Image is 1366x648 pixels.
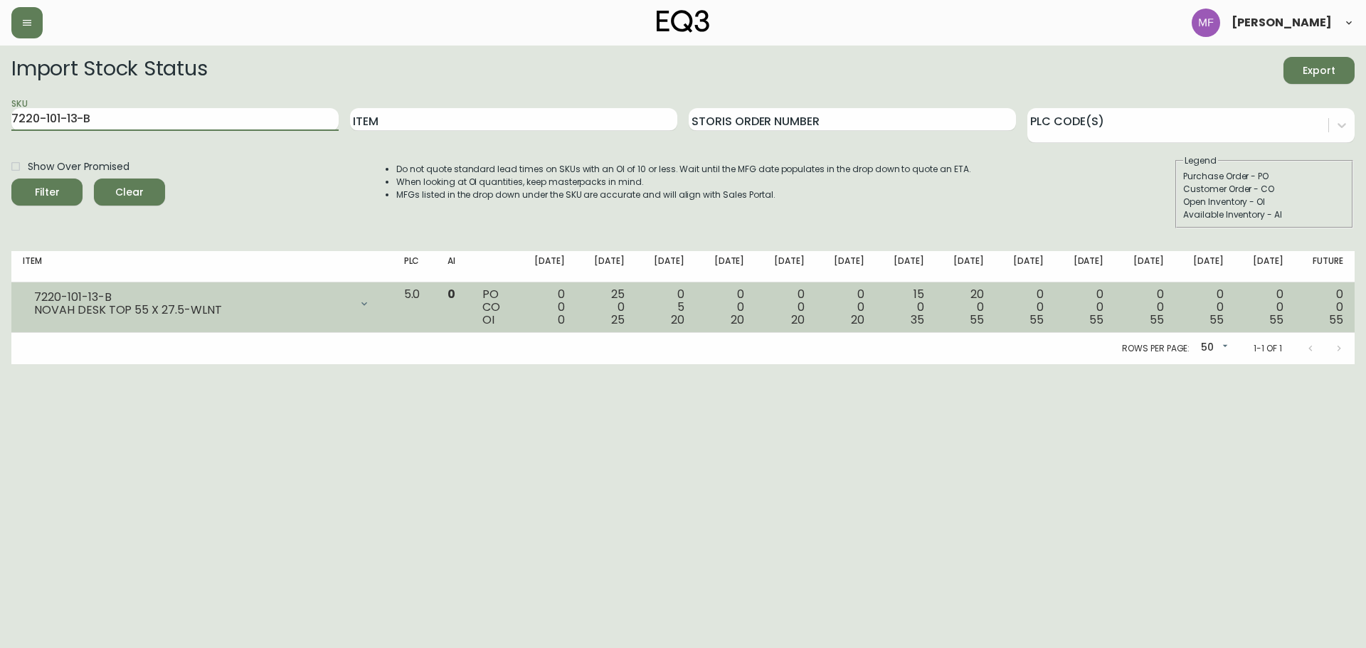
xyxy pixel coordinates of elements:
h2: Import Stock Status [11,57,207,84]
th: [DATE] [936,251,995,282]
li: Do not quote standard lead times on SKUs with an OI of 10 or less. Wait until the MFG date popula... [396,163,971,176]
legend: Legend [1183,154,1218,167]
th: [DATE] [1175,251,1235,282]
div: 0 0 [1007,288,1044,326]
span: 55 [1089,312,1103,328]
th: [DATE] [816,251,876,282]
div: 0 0 [707,288,744,326]
span: 20 [791,312,805,328]
li: MFGs listed in the drop down under the SKU are accurate and will align with Sales Portal. [396,188,971,201]
div: 0 5 [647,288,684,326]
p: Rows per page: [1122,342,1190,355]
p: 1-1 of 1 [1254,342,1282,355]
div: 0 0 [827,288,864,326]
th: [DATE] [995,251,1055,282]
li: When looking at OI quantities, keep masterpacks in mind. [396,176,971,188]
div: Customer Order - CO [1183,183,1345,196]
span: 55 [1150,312,1164,328]
button: Clear [94,179,165,206]
span: 20 [671,312,684,328]
button: Export [1283,57,1355,84]
div: NOVAH DESK TOP 55 X 27.5-WLNT [34,304,350,317]
th: Item [11,251,393,282]
div: 0 0 [1126,288,1163,326]
div: PO CO [482,288,505,326]
th: [DATE] [876,251,936,282]
span: 35 [911,312,924,328]
th: [DATE] [1235,251,1295,282]
div: Purchase Order - PO [1183,170,1345,183]
div: Open Inventory - OI [1183,196,1345,208]
th: [DATE] [696,251,756,282]
span: Show Over Promised [28,159,129,174]
div: 0 0 [767,288,804,326]
span: 20 [851,312,864,328]
div: 25 0 [588,288,625,326]
span: OI [482,312,494,328]
span: Clear [105,184,154,201]
span: [PERSON_NAME] [1232,17,1332,28]
th: AI [436,251,470,282]
th: [DATE] [636,251,696,282]
div: 20 0 [947,288,984,326]
span: 25 [611,312,625,328]
th: [DATE] [1055,251,1115,282]
span: 55 [1029,312,1044,328]
span: 55 [1269,312,1283,328]
th: Future [1295,251,1355,282]
div: 7220-101-13-B [34,291,350,304]
div: 50 [1195,336,1231,360]
th: [DATE] [1115,251,1175,282]
span: 55 [1209,312,1224,328]
th: PLC [393,251,437,282]
div: 0 0 [1306,288,1343,326]
img: 5fd4d8da6c6af95d0810e1fe9eb9239f [1192,9,1220,37]
th: [DATE] [517,251,576,282]
div: 0 0 [528,288,565,326]
div: 15 0 [887,288,924,326]
th: [DATE] [756,251,815,282]
button: Filter [11,179,83,206]
td: 5.0 [393,282,437,333]
th: [DATE] [576,251,636,282]
div: 0 0 [1246,288,1283,326]
span: 55 [1329,312,1343,328]
span: 0 [448,286,455,302]
img: logo [657,10,709,33]
div: 0 0 [1066,288,1103,326]
span: Export [1295,62,1343,80]
span: 20 [731,312,744,328]
div: 0 0 [1187,288,1224,326]
span: 55 [970,312,984,328]
div: 7220-101-13-BNOVAH DESK TOP 55 X 27.5-WLNT [23,288,381,319]
span: 0 [558,312,565,328]
div: Available Inventory - AI [1183,208,1345,221]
